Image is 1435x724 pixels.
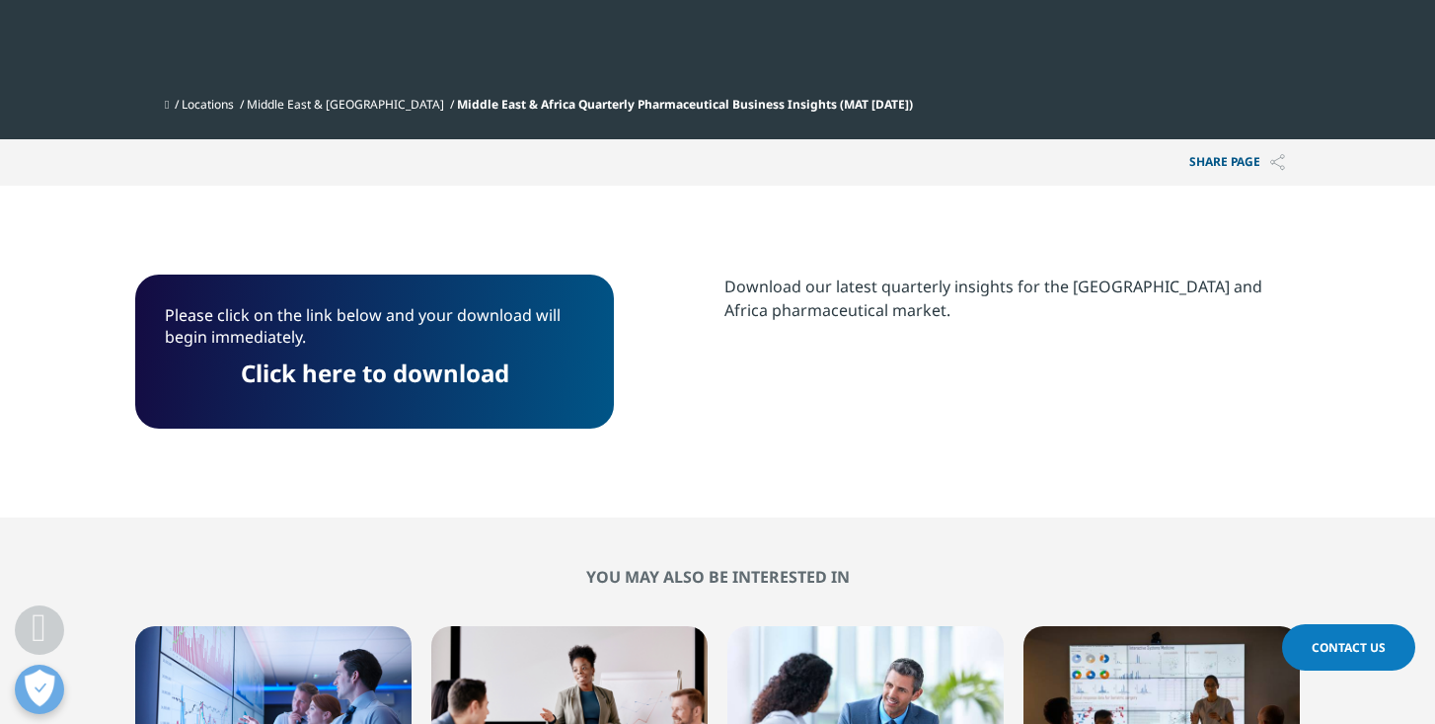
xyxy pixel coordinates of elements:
img: Share PAGE [1270,154,1285,171]
p: Please click on the link below and your download will begin immediately. [165,304,584,362]
a: Middle East & [GEOGRAPHIC_DATA] [247,96,444,113]
a: Locations [182,96,234,113]
h2: You may also be interested in [135,567,1300,587]
p: Download our latest quarterly insights for the [GEOGRAPHIC_DATA] and Africa pharmaceutical market. [724,275,1300,337]
span: Contact Us [1312,639,1386,656]
a: Click here to download [241,357,509,389]
button: Open Preferences [15,665,64,714]
p: Share PAGE [1174,139,1300,186]
button: Share PAGEShare PAGE [1174,139,1300,186]
a: Contact Us [1282,624,1415,671]
span: Middle East & Africa Quarterly Pharmaceutical Business Insights (MAT [DATE]) [457,96,913,113]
